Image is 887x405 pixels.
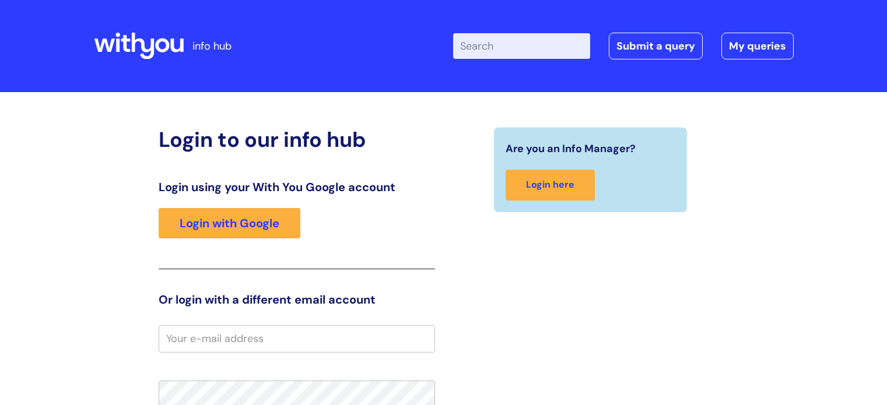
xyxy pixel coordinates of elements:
[159,180,435,194] h3: Login using your With You Google account
[159,325,435,352] input: Your e-mail address
[453,33,590,59] input: Search
[159,127,435,152] h2: Login to our info hub
[192,37,232,55] p: info hub
[159,293,435,307] h3: Or login with a different email account
[506,170,595,200] a: Login here
[506,139,636,158] span: Are you an Info Manager?
[609,33,703,59] a: Submit a query
[159,208,300,238] a: Login with Google
[721,33,794,59] a: My queries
